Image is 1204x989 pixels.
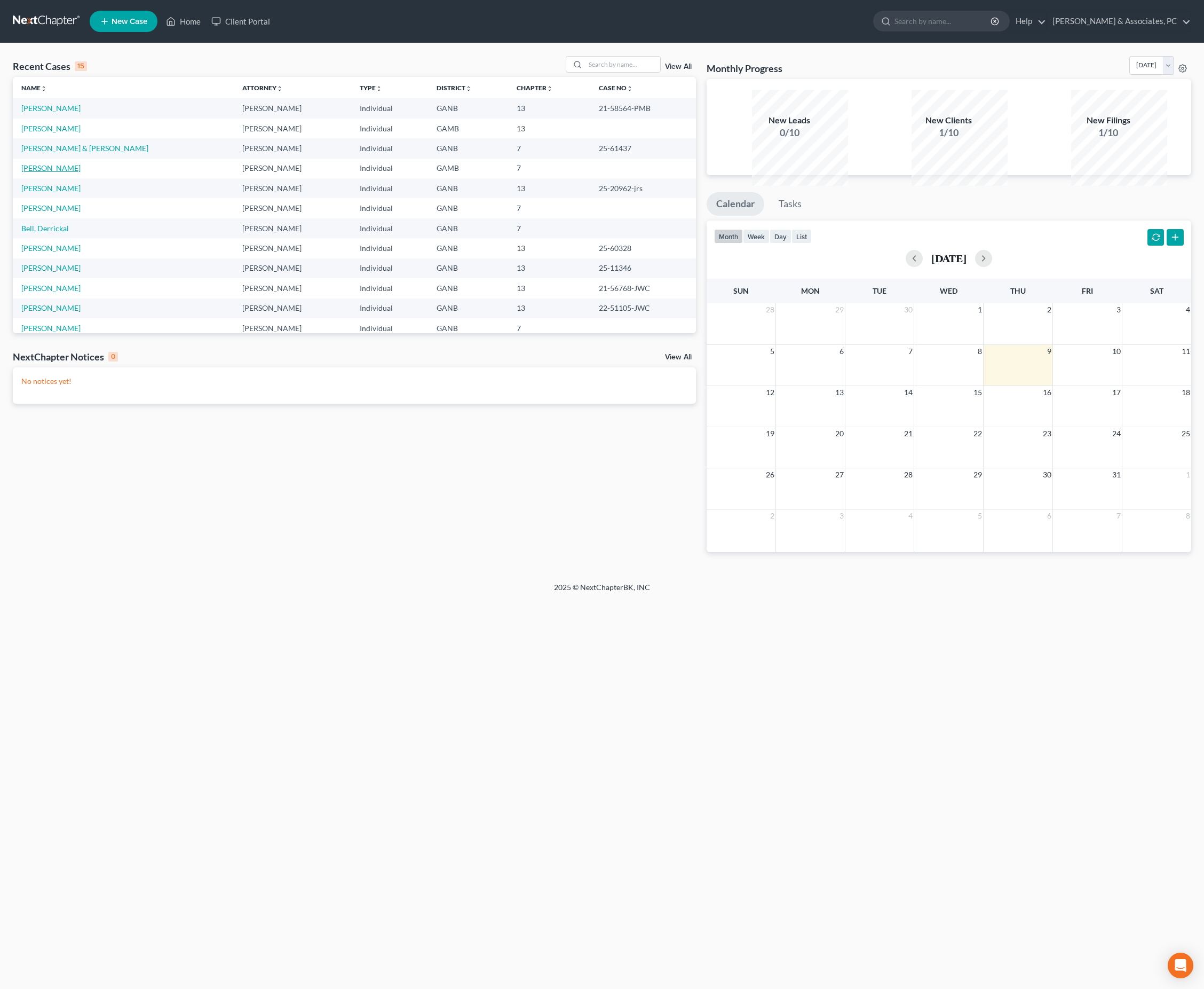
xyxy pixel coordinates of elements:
[21,124,81,133] a: [PERSON_NAME]
[351,178,428,198] td: Individual
[1185,509,1191,522] span: 8
[21,184,81,193] a: [PERSON_NAME]
[931,253,967,264] h2: [DATE]
[977,303,983,316] span: 1
[234,159,351,178] td: [PERSON_NAME]
[351,138,428,158] td: Individual
[903,427,914,440] span: 21
[912,126,986,140] div: 1/10
[1046,509,1052,522] span: 6
[21,263,81,272] a: [PERSON_NAME]
[234,238,351,258] td: [PERSON_NAME]
[21,104,81,113] a: [PERSON_NAME]
[977,345,983,358] span: 8
[428,258,508,278] td: GANB
[912,114,986,127] div: New Clients
[769,345,775,358] span: 5
[234,258,351,278] td: [PERSON_NAME]
[351,159,428,178] td: Individual
[428,138,508,158] td: GANB
[508,178,590,198] td: 13
[765,468,775,481] span: 26
[665,354,692,361] a: View All
[21,203,81,213] a: [PERSON_NAME]
[428,238,508,258] td: GANB
[1042,468,1052,481] span: 30
[743,229,770,244] button: week
[907,509,914,522] span: 4
[838,509,845,522] span: 3
[590,98,696,118] td: 21-58564-PMB
[21,224,69,233] a: Bell, Derrickal
[508,159,590,178] td: 7
[894,11,992,31] input: Search by name...
[428,98,508,118] td: GANB
[234,138,351,158] td: [PERSON_NAME]
[351,278,428,298] td: Individual
[590,238,696,258] td: 25-60328
[873,286,886,295] span: Tue
[765,303,775,316] span: 28
[1185,303,1191,316] span: 4
[733,286,749,295] span: Sun
[1168,953,1193,978] div: Open Intercom Messenger
[1181,345,1191,358] span: 11
[1111,386,1122,399] span: 17
[707,62,782,75] h3: Monthly Progress
[801,286,820,295] span: Mon
[234,198,351,218] td: [PERSON_NAME]
[546,85,553,92] i: unfold_more
[298,582,906,601] div: 2025 © NextChapterBK, INC
[508,198,590,218] td: 7
[234,299,351,318] td: [PERSON_NAME]
[508,138,590,158] td: 7
[1111,427,1122,440] span: 24
[590,278,696,298] td: 21-56768-JWC
[21,376,687,387] p: No notices yet!
[41,85,47,92] i: unfold_more
[1071,114,1146,127] div: New Filings
[834,468,845,481] span: 27
[508,238,590,258] td: 13
[1010,286,1026,295] span: Thu
[1047,12,1191,31] a: [PERSON_NAME] & Associates, PC
[714,229,743,244] button: month
[351,318,428,338] td: Individual
[376,85,382,92] i: unfold_more
[1082,286,1093,295] span: Fri
[21,284,81,293] a: [PERSON_NAME]
[791,229,812,244] button: list
[508,119,590,138] td: 13
[75,61,87,71] div: 15
[834,427,845,440] span: 20
[428,178,508,198] td: GANB
[1042,386,1052,399] span: 16
[108,352,118,362] div: 0
[665,63,692,70] a: View All
[428,218,508,238] td: GANB
[907,345,914,358] span: 7
[972,468,983,481] span: 29
[234,278,351,298] td: [PERSON_NAME]
[627,85,633,92] i: unfold_more
[903,386,914,399] span: 14
[590,258,696,278] td: 25-11346
[351,119,428,138] td: Individual
[1111,468,1122,481] span: 31
[508,98,590,118] td: 13
[599,84,633,92] a: Case Nounfold_more
[21,144,148,153] a: [PERSON_NAME] & [PERSON_NAME]
[1181,386,1191,399] span: 18
[1115,509,1122,522] span: 7
[161,12,206,31] a: Home
[765,386,775,399] span: 12
[770,229,791,244] button: day
[21,303,81,312] a: [PERSON_NAME]
[1115,303,1122,316] span: 3
[508,318,590,338] td: 7
[1185,468,1191,481] span: 1
[206,12,275,31] a: Client Portal
[276,85,283,92] i: unfold_more
[903,303,914,316] span: 30
[234,119,351,138] td: [PERSON_NAME]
